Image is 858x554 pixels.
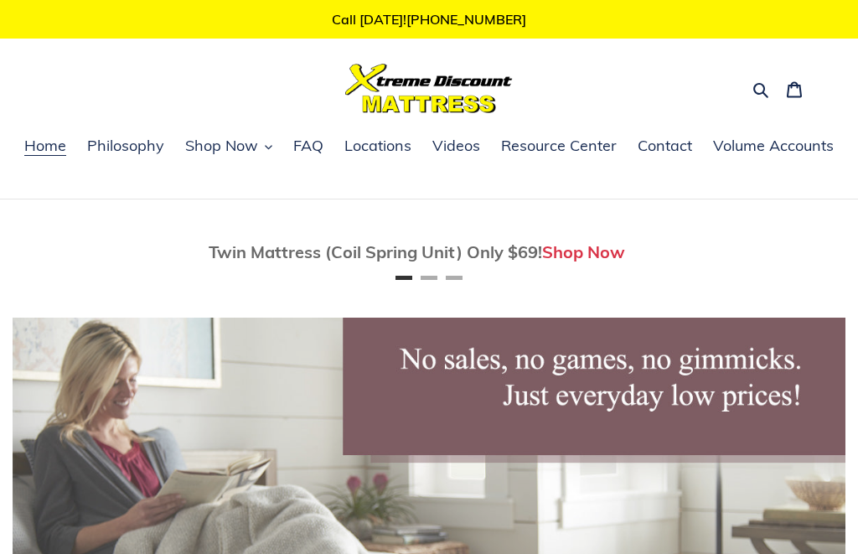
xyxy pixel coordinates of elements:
span: Home [24,136,66,156]
span: Resource Center [501,136,617,156]
button: Shop Now [177,134,281,159]
a: Philosophy [79,134,173,159]
a: Videos [424,134,488,159]
a: Resource Center [493,134,625,159]
span: Shop Now [185,136,258,156]
button: Page 1 [395,276,412,280]
span: Contact [638,136,692,156]
a: Contact [629,134,700,159]
span: Videos [432,136,480,156]
span: Volume Accounts [713,136,834,156]
span: Locations [344,136,411,156]
a: FAQ [285,134,332,159]
a: Volume Accounts [705,134,842,159]
a: Locations [336,134,420,159]
button: Page 3 [446,276,463,280]
button: Page 2 [421,276,437,280]
a: Home [16,134,75,159]
a: Shop Now [542,241,625,262]
img: Xtreme Discount Mattress [345,64,513,113]
span: Twin Mattress (Coil Spring Unit) Only $69! [209,241,542,262]
span: FAQ [293,136,323,156]
span: Philosophy [87,136,164,156]
a: [PHONE_NUMBER] [406,11,526,28]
